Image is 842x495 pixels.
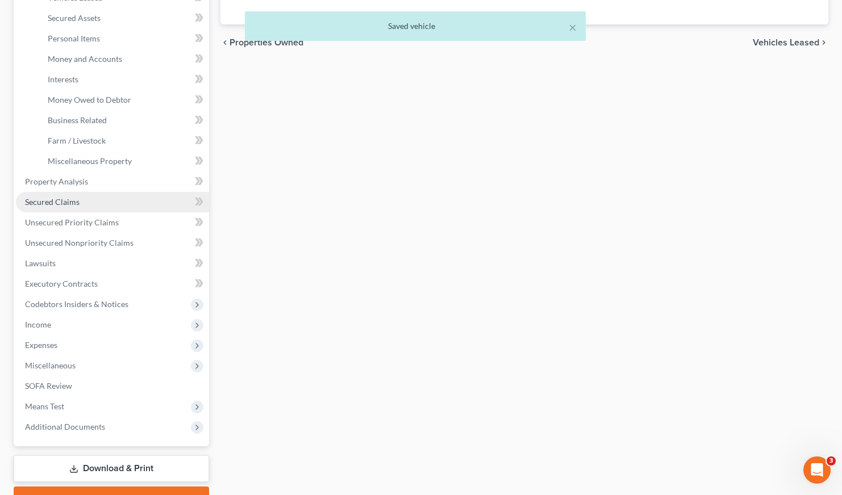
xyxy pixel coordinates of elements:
[25,279,98,288] span: Executory Contracts
[16,274,209,294] a: Executory Contracts
[230,38,303,47] span: Properties Owned
[803,456,831,484] iframe: Intercom live chat
[39,8,209,28] a: Secured Assets
[25,360,76,370] span: Miscellaneous
[25,340,57,350] span: Expenses
[25,217,119,227] span: Unsecured Priority Claims
[16,376,209,396] a: SOFA Review
[48,156,132,166] span: Miscellaneous Property
[25,177,88,186] span: Property Analysis
[48,54,122,64] span: Money and Accounts
[569,20,577,34] button: ×
[16,171,209,192] a: Property Analysis
[25,258,56,268] span: Lawsuits
[16,253,209,274] a: Lawsuits
[48,95,131,104] span: Money Owed to Debtor
[39,131,209,151] a: Farm / Livestock
[25,401,64,411] span: Means Test
[25,381,72,391] span: SOFA Review
[14,455,209,482] a: Download & Print
[16,233,209,253] a: Unsecured Nonpriority Claims
[220,38,303,47] button: chevron_left Properties Owned
[254,20,577,32] div: Saved vehicle
[16,192,209,212] a: Secured Claims
[25,320,51,329] span: Income
[39,90,209,110] a: Money Owed to Debtor
[25,238,134,247] span: Unsecured Nonpriority Claims
[753,38,819,47] span: Vehicles Leased
[25,299,128,309] span: Codebtors Insiders & Notices
[16,212,209,233] a: Unsecured Priority Claims
[48,115,107,125] span: Business Related
[753,38,828,47] button: Vehicles Leased chevron_right
[39,110,209,131] a: Business Related
[25,422,105,431] span: Additional Documents
[48,136,106,145] span: Farm / Livestock
[25,197,80,207] span: Secured Claims
[39,151,209,171] a: Miscellaneous Property
[39,69,209,90] a: Interests
[48,74,78,84] span: Interests
[827,456,836,465] span: 3
[39,49,209,69] a: Money and Accounts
